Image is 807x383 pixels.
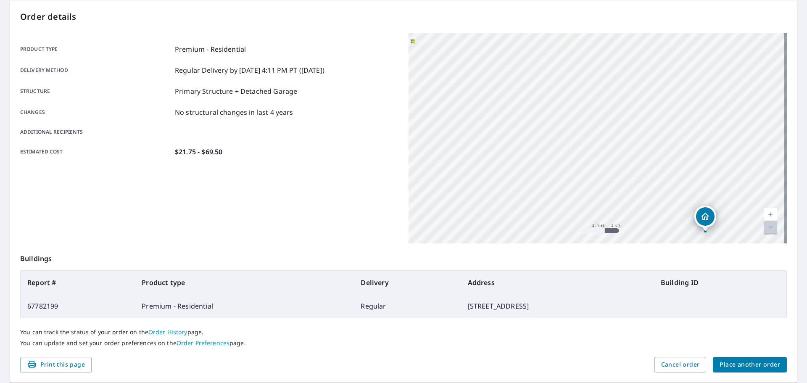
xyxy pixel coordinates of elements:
[694,206,716,232] div: Dropped pin, building 1, Residential property, 274 N 35th Rd La Salle, IL 61301
[720,359,780,370] span: Place another order
[20,11,787,23] p: Order details
[354,271,461,294] th: Delivery
[654,357,707,372] button: Cancel order
[20,65,171,75] p: Delivery method
[20,147,171,157] p: Estimated cost
[713,357,787,372] button: Place another order
[135,271,354,294] th: Product type
[764,208,777,221] a: Current Level 12, Zoom In
[20,86,171,96] p: Structure
[654,271,786,294] th: Building ID
[175,86,297,96] p: Primary Structure + Detached Garage
[764,221,777,233] a: Current Level 12, Zoom Out Disabled
[175,147,222,157] p: $21.75 - $69.50
[354,294,461,318] td: Regular
[661,359,700,370] span: Cancel order
[177,339,229,347] a: Order Preferences
[20,357,92,372] button: Print this page
[20,107,171,117] p: Changes
[175,65,324,75] p: Regular Delivery by [DATE] 4:11 PM PT ([DATE])
[20,328,787,336] p: You can track the status of your order on the page.
[148,328,187,336] a: Order History
[21,271,135,294] th: Report #
[461,294,654,318] td: [STREET_ADDRESS]
[20,44,171,54] p: Product type
[135,294,354,318] td: Premium - Residential
[27,359,85,370] span: Print this page
[20,243,787,270] p: Buildings
[175,107,293,117] p: No structural changes in last 4 years
[175,44,246,54] p: Premium - Residential
[20,128,171,136] p: Additional recipients
[461,271,654,294] th: Address
[21,294,135,318] td: 67782199
[20,339,787,347] p: You can update and set your order preferences on the page.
